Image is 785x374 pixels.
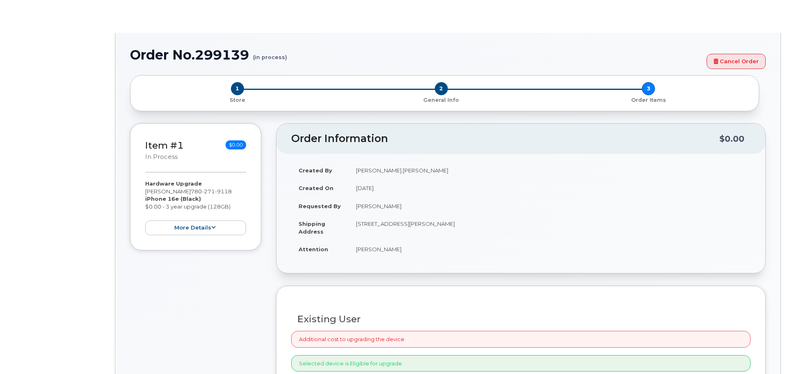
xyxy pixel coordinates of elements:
[349,179,751,197] td: [DATE]
[297,314,744,324] h3: Existing User
[349,161,751,179] td: [PERSON_NAME].[PERSON_NAME]
[341,96,541,104] p: General Info
[202,188,215,195] span: 271
[215,188,232,195] span: 9118
[145,153,178,161] small: in process
[145,195,201,202] strong: iPhone 16e (Black)
[299,167,332,174] strong: Created By
[299,246,328,252] strong: Attention
[707,54,766,69] a: Cancel Order
[299,203,341,209] strong: Requested By
[253,48,287,60] small: (in process)
[137,95,338,104] a: 1 Store
[435,82,448,95] span: 2
[226,140,246,149] span: $0.00
[231,82,244,95] span: 1
[291,133,719,145] h2: Order Information
[191,188,232,195] span: 780
[299,185,333,191] strong: Created On
[349,197,751,215] td: [PERSON_NAME]
[349,215,751,240] td: [STREET_ADDRESS][PERSON_NAME]
[299,220,325,235] strong: Shipping Address
[291,331,751,348] div: Additional cost to upgrading the device
[719,131,744,147] div: $0.00
[130,48,703,62] h1: Order No.299139
[291,355,751,372] div: Selected device is Eligible for upgrade
[145,140,184,151] a: Item #1
[145,180,246,235] div: [PERSON_NAME] $0.00 - 3 year upgrade (128GB)
[349,240,751,258] td: [PERSON_NAME]
[145,220,246,236] button: more details
[145,180,202,187] strong: Hardware Upgrade
[338,95,545,104] a: 2 General Info
[140,96,334,104] p: Store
